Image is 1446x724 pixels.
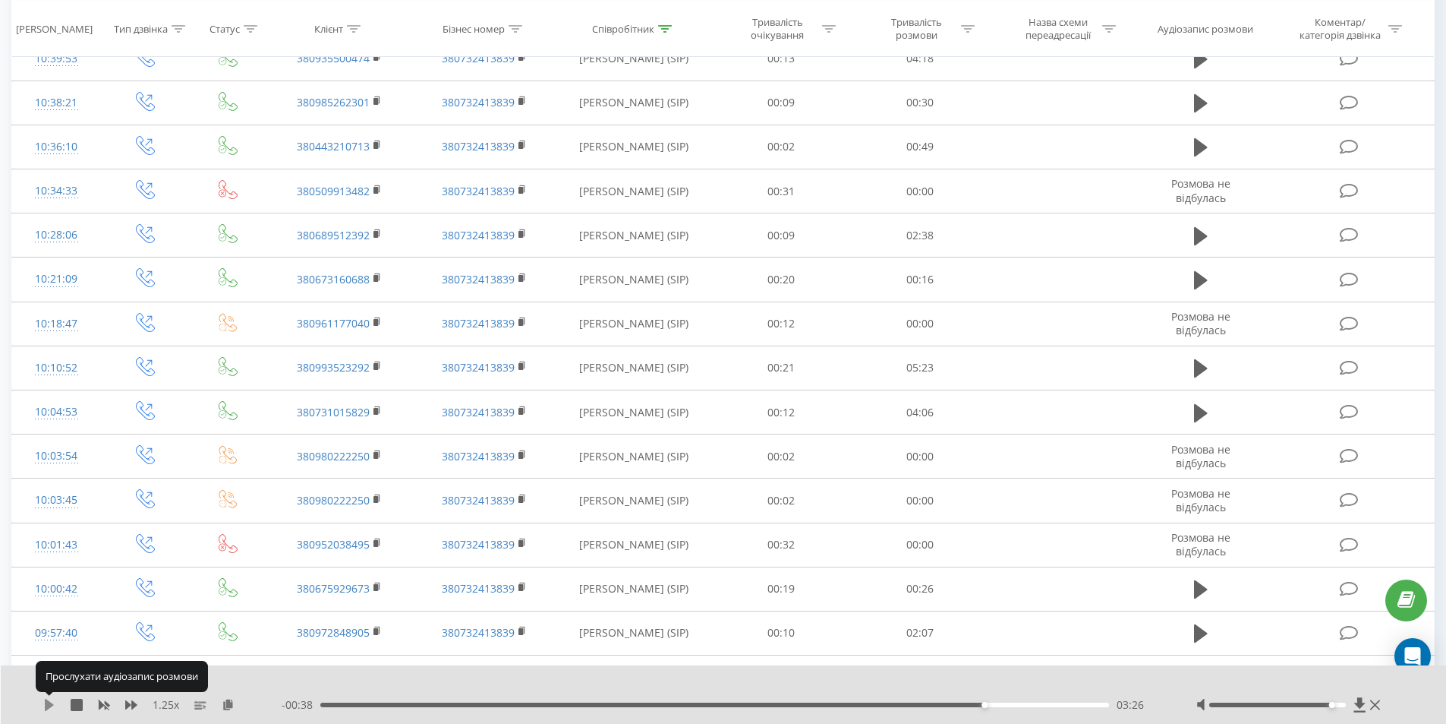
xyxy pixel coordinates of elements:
td: 00:13 [712,36,851,81]
td: 00:21 [712,346,851,390]
td: 00:10 [712,611,851,655]
a: 380732413839 [442,51,515,65]
div: Тривалість очікування [737,16,818,42]
td: 04:06 [851,390,990,435]
a: 380732413839 [442,537,515,552]
a: 380732413839 [442,95,515,109]
td: 00:30 [851,81,990,125]
span: 03:26 [1117,697,1144,713]
td: [PERSON_NAME] (SIP) [556,302,712,346]
span: Розмова не відбулась [1171,442,1230,470]
div: 10:04:53 [27,397,86,427]
div: 10:10:52 [27,353,86,383]
div: 10:36:10 [27,132,86,162]
td: 00:07 [851,656,990,700]
td: [PERSON_NAME] (SIP) [556,523,712,567]
a: 380732413839 [442,625,515,640]
a: 380675929673 [297,581,370,596]
td: 00:00 [851,479,990,523]
td: 00:49 [851,125,990,169]
td: [PERSON_NAME] (SIP) [556,479,712,523]
div: Open Intercom Messenger [1394,638,1431,675]
td: 00:26 [851,567,990,611]
a: 380732413839 [442,228,515,242]
div: Аудіозапис розмови [1158,22,1253,35]
span: Розмова не відбулась [1171,176,1230,204]
td: 00:00 [851,302,990,346]
td: [PERSON_NAME] (SIP) [556,656,712,700]
a: 380980222250 [297,493,370,507]
td: 00:02 [712,125,851,169]
td: 00:02 [712,479,851,523]
td: [PERSON_NAME] (SIP) [556,390,712,435]
td: 00:31 [712,169,851,213]
a: 380952038495 [297,537,370,552]
td: 00:16 [851,258,990,302]
div: Коментар/категорія дзвінка [1296,16,1385,42]
a: 380673160688 [297,272,370,286]
td: [PERSON_NAME] (SIP) [556,81,712,125]
td: 02:07 [851,611,990,655]
td: 00:09 [712,213,851,258]
div: 10:28:06 [27,220,86,250]
div: 10:18:47 [27,309,86,339]
a: 380732413839 [442,405,515,419]
div: 10:03:54 [27,441,86,471]
div: 10:38:21 [27,88,86,118]
div: Тривалість розмови [876,16,957,42]
td: [PERSON_NAME] (SIP) [556,169,712,213]
td: 04:18 [851,36,990,81]
td: 02:38 [851,213,990,258]
a: 380443210713 [297,139,370,153]
td: 00:32 [712,523,851,567]
td: [PERSON_NAME] (SIP) [556,125,712,169]
a: 380961177040 [297,316,370,330]
a: 380732413839 [442,360,515,375]
a: 380993523292 [297,360,370,375]
span: Розмова не відбулась [1171,530,1230,558]
div: 10:03:45 [27,485,86,515]
div: Статус [209,22,240,35]
div: Співробітник [592,22,654,35]
div: Тип дзвінка [114,22,168,35]
div: Бізнес номер [443,22,505,35]
td: [PERSON_NAME] (SIP) [556,258,712,302]
td: 00:20 [712,258,851,302]
td: [PERSON_NAME] (SIP) [556,611,712,655]
a: 380732413839 [442,581,515,596]
a: 380732413839 [442,139,515,153]
div: 09:57:40 [27,618,86,648]
a: 380731015829 [297,405,370,419]
span: Розмова не відбулась [1171,486,1230,514]
a: 380972848905 [297,625,370,640]
td: 00:00 [851,435,990,479]
a: 380935500474 [297,51,370,65]
td: [PERSON_NAME] (SIP) [556,567,712,611]
a: 380732413839 [442,184,515,198]
td: [PERSON_NAME] (SIP) [556,36,712,81]
div: [PERSON_NAME] [16,22,93,35]
a: 380509913482 [297,184,370,198]
td: [PERSON_NAME] (SIP) [556,213,712,258]
div: 10:00:42 [27,574,86,604]
span: - 00:38 [282,697,320,713]
span: 1.25 x [153,697,179,713]
a: 380732413839 [442,493,515,507]
div: Accessibility label [981,702,988,708]
td: 00:13 [712,656,851,700]
a: 380732413839 [442,316,515,330]
div: Прослухати аудіозапис розмови [36,661,208,691]
td: 00:00 [851,523,990,567]
a: 380732413839 [442,449,515,463]
td: 00:12 [712,302,851,346]
div: 10:39:53 [27,44,86,74]
td: 05:23 [851,346,990,390]
div: 09:56:47 [27,662,86,692]
td: 00:09 [712,81,851,125]
a: 380732413839 [442,272,515,286]
div: Назва схеми переадресації [1017,16,1098,42]
a: 380689512392 [297,228,370,242]
div: 10:34:33 [27,176,86,206]
td: 00:12 [712,390,851,435]
td: 00:02 [712,435,851,479]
